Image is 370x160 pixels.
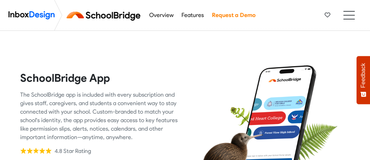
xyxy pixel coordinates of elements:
div: 4.8 Star Rating [55,147,91,155]
div: The SchoolBridge app is included with every subscription and gives staff, caregivers, and student... [20,91,180,142]
a: Features [180,8,206,22]
heading: SchoolBridge App [20,72,180,85]
button: Feedback - Show survey [357,56,370,104]
span: Feedback [360,63,366,88]
a: Request a Demo [210,8,257,22]
a: Overview [147,8,175,22]
img: schoolbridge logo [65,7,145,24]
